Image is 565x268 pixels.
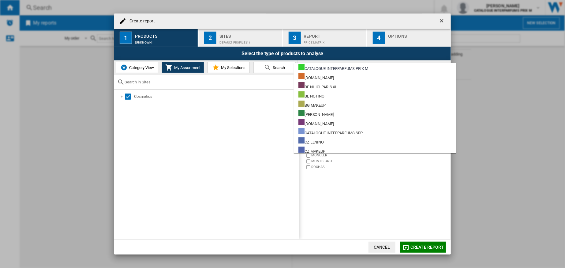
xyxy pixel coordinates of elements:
div: CZ MAKEUP [298,147,325,154]
div: [PERSON_NAME] [298,110,334,117]
div: [DOMAIN_NAME] [298,73,334,81]
div: CATALOGUE INTERPARFUMS SRP [298,128,363,136]
div: BE NL ICI PARIS XL [298,82,337,90]
div: BE NOTINO [298,91,324,99]
div: BG MAKEUP [298,101,326,108]
div: CZ ELNINO [298,137,324,145]
div: [DOMAIN_NAME] [298,119,334,127]
div: CATALOGUE INTERPARFUMS PRIX M [298,64,368,71]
